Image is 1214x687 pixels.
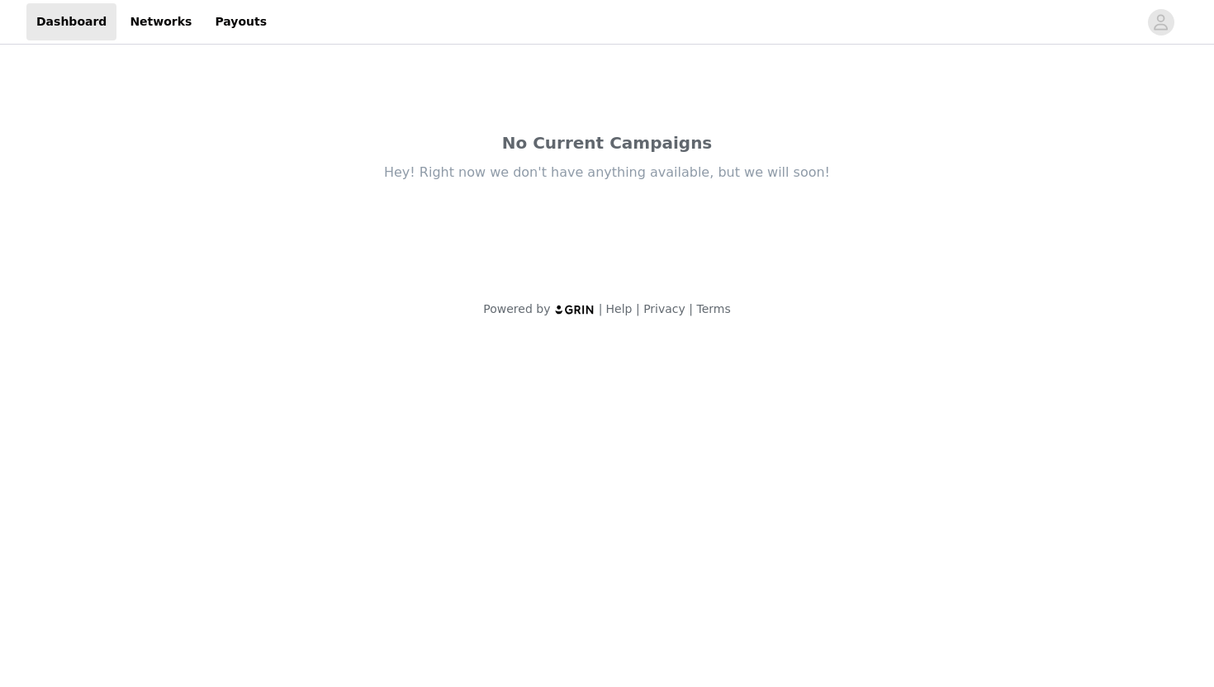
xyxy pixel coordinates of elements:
[643,302,685,315] a: Privacy
[554,304,595,315] img: logo
[689,302,693,315] span: |
[260,130,954,155] div: No Current Campaigns
[1153,9,1169,36] div: avatar
[636,302,640,315] span: |
[599,302,603,315] span: |
[260,163,954,182] div: Hey! Right now we don't have anything available, but we will soon!
[696,302,730,315] a: Terms
[483,302,550,315] span: Powered by
[205,3,277,40] a: Payouts
[26,3,116,40] a: Dashboard
[120,3,202,40] a: Networks
[606,302,633,315] a: Help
